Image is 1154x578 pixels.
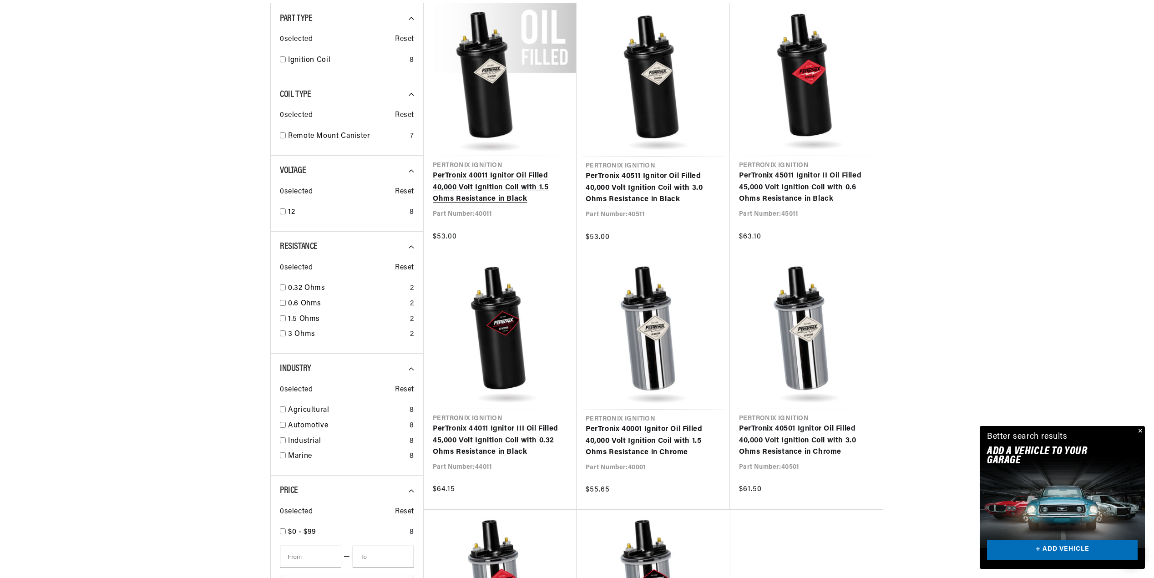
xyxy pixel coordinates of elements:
[288,207,406,218] a: 12
[288,436,406,447] a: Industrial
[395,506,414,518] span: Reset
[410,298,414,310] div: 2
[410,131,414,142] div: 7
[433,170,567,205] a: PerTronix 40011 Ignitor Oil Filled 40,000 Volt Ignition Coil with 1.5 Ohms Resistance in Black
[410,527,414,538] div: 8
[288,451,406,462] a: Marine
[410,436,414,447] div: 8
[280,506,313,518] span: 0 selected
[410,314,414,325] div: 2
[280,166,306,175] span: Voltage
[280,384,313,396] span: 0 selected
[280,546,341,568] input: From
[410,207,414,218] div: 8
[280,364,311,373] span: Industry
[280,110,313,122] span: 0 selected
[410,420,414,432] div: 8
[395,186,414,198] span: Reset
[987,447,1115,466] h2: Add A VEHICLE to your garage
[586,424,721,459] a: PerTronix 40001 Ignitor Oil Filled 40,000 Volt Ignition Coil with 1.5 Ohms Resistance in Chrome
[410,283,414,294] div: 2
[280,262,313,274] span: 0 selected
[395,262,414,274] span: Reset
[395,384,414,396] span: Reset
[353,546,414,568] input: To
[344,551,350,563] span: —
[280,14,312,23] span: Part Type
[586,171,721,206] a: PerTronix 40511 Ignitor Oil Filled 40,000 Volt Ignition Coil with 3.0 Ohms Resistance in Black
[288,131,406,142] a: Remote Mount Canister
[288,314,406,325] a: 1.5 Ohms
[395,34,414,46] span: Reset
[280,90,311,99] span: Coil Type
[280,486,298,495] span: Price
[288,298,406,310] a: 0.6 Ohms
[288,55,406,66] a: Ignition Coil
[410,55,414,66] div: 8
[288,528,316,536] span: $0 - $99
[410,451,414,462] div: 8
[288,420,406,432] a: Automotive
[395,110,414,122] span: Reset
[739,170,874,205] a: PerTronix 45011 Ignitor II Oil Filled 45,000 Volt Ignition Coil with 0.6 Ohms Resistance in Black
[987,540,1138,560] a: + ADD VEHICLE
[987,431,1068,444] div: Better search results
[280,186,313,198] span: 0 selected
[288,283,406,294] a: 0.32 Ohms
[410,405,414,416] div: 8
[288,405,406,416] a: Agricultural
[280,242,318,251] span: Resistance
[433,423,567,458] a: PerTronix 44011 Ignitor III Oil Filled 45,000 Volt Ignition Coil with 0.32 Ohms Resistance in Black
[410,329,414,340] div: 2
[280,34,313,46] span: 0 selected
[288,329,406,340] a: 3 Ohms
[1134,426,1145,437] button: Close
[739,423,874,458] a: PerTronix 40501 Ignitor Oil Filled 40,000 Volt Ignition Coil with 3.0 Ohms Resistance in Chrome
